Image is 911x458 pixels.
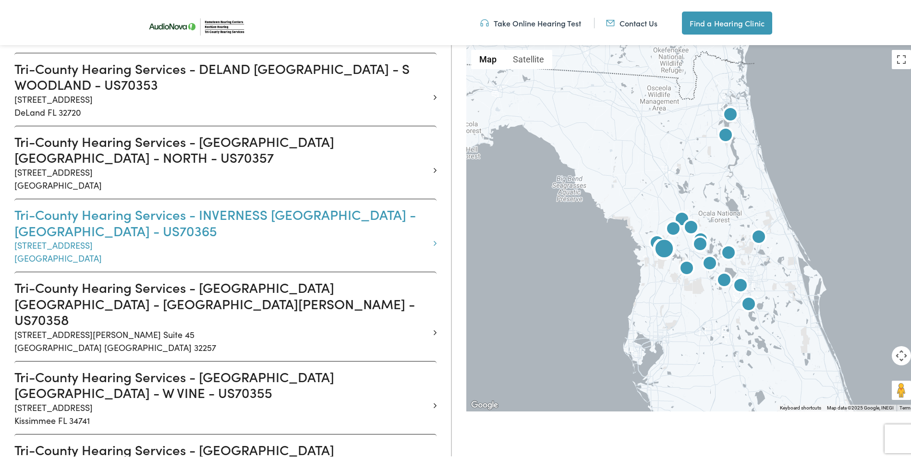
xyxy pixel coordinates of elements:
[480,16,581,26] a: Take Online Hearing Test
[14,59,429,117] a: Tri-County Hearing Services - DELAND [GEOGRAPHIC_DATA] - S WOODLAND - US70353 [STREET_ADDRESS]DeL...
[606,16,657,26] a: Contact Us
[14,164,429,190] p: [STREET_ADDRESS] [GEOGRAPHIC_DATA]
[14,91,429,117] p: [STREET_ADDRESS] DeLand FL 32720
[14,59,429,91] h3: Tri-County Hearing Services - DELAND [GEOGRAPHIC_DATA] - S WOODLAND - US70353
[606,16,615,26] img: utility icon
[14,367,429,399] h3: Tri-County Hearing Services - [GEOGRAPHIC_DATA] [GEOGRAPHIC_DATA] - W VINE - US70355
[14,326,429,352] p: [STREET_ADDRESS][PERSON_NAME] Suite 45 [GEOGRAPHIC_DATA] [GEOGRAPHIC_DATA] 32257
[14,132,429,164] h3: Tri-County Hearing Services - [GEOGRAPHIC_DATA] [GEOGRAPHIC_DATA] - NORTH - US70357
[480,16,489,26] img: utility icon
[14,237,429,263] p: [STREET_ADDRESS] [GEOGRAPHIC_DATA]
[14,205,429,237] h3: Tri-County Hearing Services - INVERNESS [GEOGRAPHIC_DATA] - [GEOGRAPHIC_DATA] - US70365
[14,205,429,263] a: Tri-County Hearing Services - INVERNESS [GEOGRAPHIC_DATA] - [GEOGRAPHIC_DATA] - US70365 [STREET_A...
[14,277,429,352] a: Tri-County Hearing Services - [GEOGRAPHIC_DATA] [GEOGRAPHIC_DATA] - [GEOGRAPHIC_DATA][PERSON_NAME...
[682,10,772,33] a: Find a Hearing Clinic
[14,399,429,425] p: [STREET_ADDRESS] Kissimmee FL 34741
[14,132,429,190] a: Tri-County Hearing Services - [GEOGRAPHIC_DATA] [GEOGRAPHIC_DATA] - NORTH - US70357 [STREET_ADDRE...
[14,367,429,425] a: Tri-County Hearing Services - [GEOGRAPHIC_DATA] [GEOGRAPHIC_DATA] - W VINE - US70355 [STREET_ADDR...
[14,277,429,326] h3: Tri-County Hearing Services - [GEOGRAPHIC_DATA] [GEOGRAPHIC_DATA] - [GEOGRAPHIC_DATA][PERSON_NAME...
